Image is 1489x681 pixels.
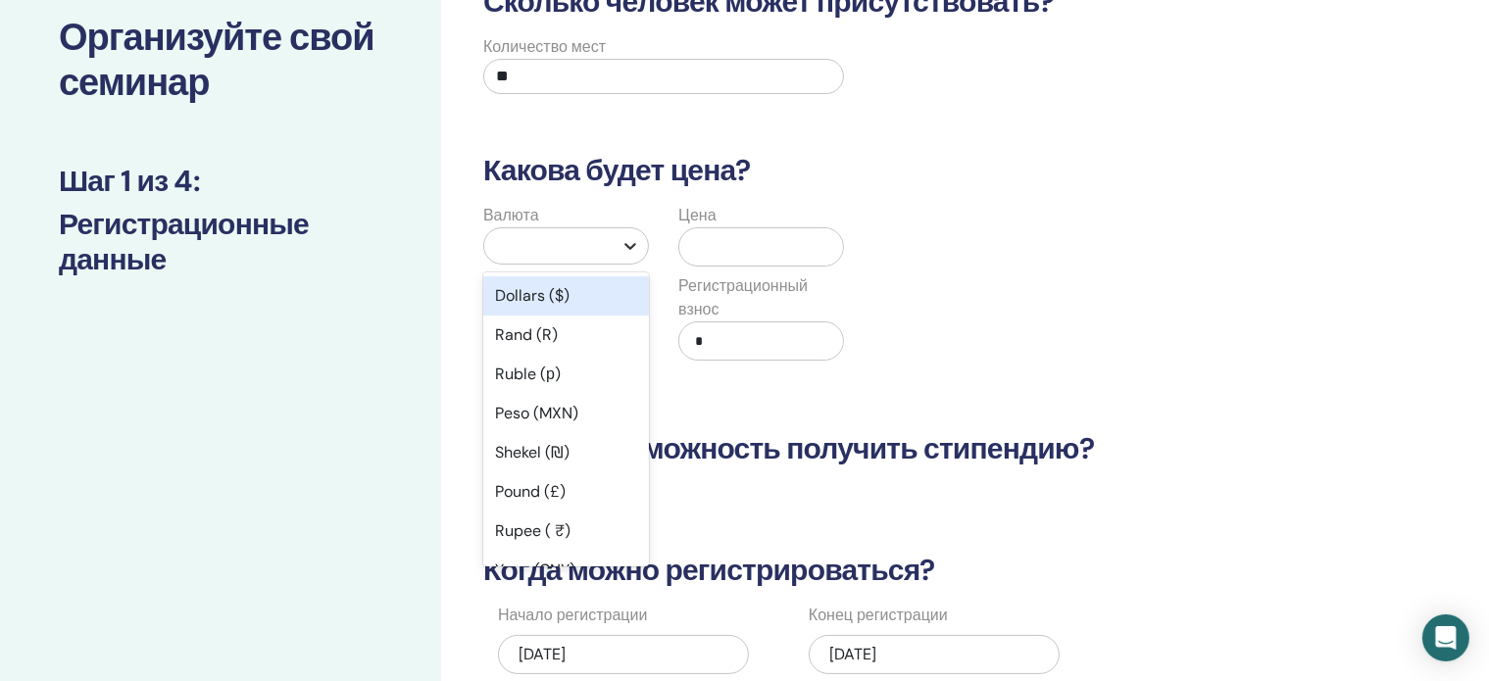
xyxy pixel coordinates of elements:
font: [DATE] [829,644,876,664]
div: Dollars ($) [483,276,649,316]
font: Когда можно регистрироваться? [483,551,935,589]
font: Есть ли возможность получить стипендию? [483,429,1094,467]
font: Регистрационные данные [59,205,309,278]
font: Какова будет цена? [483,151,751,189]
font: Организуйте свой семинар [59,13,374,107]
font: Конец регистрации [809,605,948,625]
div: Ruble (р) [483,355,649,394]
div: Rupee ( ₹) [483,511,649,551]
div: Yuan (CNY) [483,551,649,590]
div: Открытый Интерком Мессенджер [1422,614,1469,661]
div: Pound (£) [483,472,649,511]
font: Шаг 1 из 4 [59,162,193,200]
div: Rand (R) [483,316,649,355]
font: Цена [678,205,716,225]
font: Начало регистрации [498,605,647,625]
font: : [193,162,200,200]
font: Количество мест [483,36,606,57]
div: Shekel (₪) [483,433,649,472]
font: Регистрационный взнос [678,275,808,319]
font: Валюта [483,205,539,225]
div: Peso (MXN) [483,394,649,433]
font: [DATE] [519,644,566,664]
